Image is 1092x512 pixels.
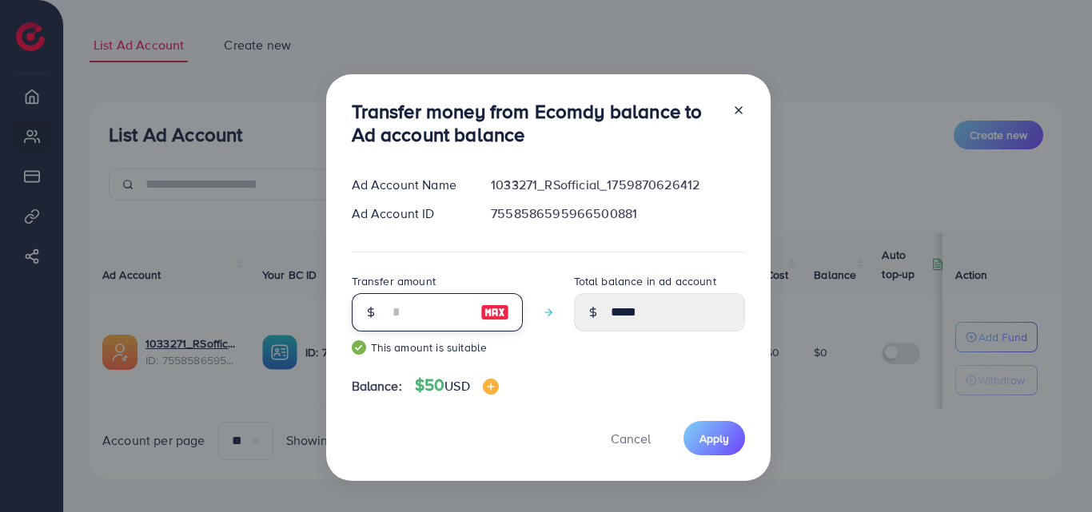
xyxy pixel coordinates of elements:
iframe: Chat [1024,440,1080,500]
span: Balance: [352,377,402,395]
span: Apply [699,431,729,447]
span: USD [444,377,469,395]
div: Ad Account ID [339,204,479,223]
div: 7558586595966500881 [478,204,757,223]
label: Total balance in ad account [574,273,716,289]
span: Cancel [611,430,651,447]
button: Cancel [591,421,671,455]
button: Apply [683,421,745,455]
h4: $50 [415,375,499,395]
h3: Transfer money from Ecomdy balance to Ad account balance [352,100,719,146]
div: Ad Account Name [339,176,479,194]
small: This amount is suitable [352,339,523,355]
img: image [483,379,499,395]
label: Transfer amount [352,273,436,289]
img: guide [352,340,366,355]
img: image [480,303,509,322]
div: 1033271_RSofficial_1759870626412 [478,176,757,194]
